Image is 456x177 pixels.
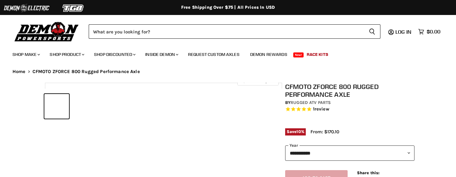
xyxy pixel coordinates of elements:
a: Rugged ATV Parts [290,100,331,105]
img: Demon Electric Logo 2 [3,2,50,14]
span: 1 reviews [313,106,329,112]
span: New! [293,52,304,57]
a: Inside Demon [141,48,182,61]
button: IMAGE thumbnail [44,94,69,119]
span: Share this: [357,170,379,175]
a: Shop Make [8,48,44,61]
a: Race Kits [302,48,333,61]
a: Demon Rewards [245,48,292,61]
input: Search [89,24,364,39]
select: year [285,145,414,161]
a: Request Custom Axles [183,48,244,61]
form: Product [89,24,380,39]
span: From: $170.10 [310,129,339,135]
button: Search [364,24,380,39]
h1: CFMOTO ZFORCE 800 Rugged Performance Axle [285,83,414,98]
a: $0.00 [415,27,444,36]
img: Demon Powersports [12,20,81,42]
span: 10 [296,129,301,134]
img: TGB Logo 2 [50,2,97,14]
a: Shop Discounted [89,48,139,61]
span: Save % [285,128,306,135]
span: Rated 5.0 out of 5 stars 1 reviews [285,106,414,113]
a: Log in [393,29,415,35]
span: review [315,106,329,112]
a: Home [12,69,26,74]
span: Click to expand [240,79,275,83]
span: Log in [395,29,411,35]
span: $0.00 [427,29,440,35]
ul: Main menu [8,46,439,61]
a: Shop Product [45,48,88,61]
span: CFMOTO ZFORCE 800 Rugged Performance Axle [32,69,140,74]
div: by [285,99,414,106]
